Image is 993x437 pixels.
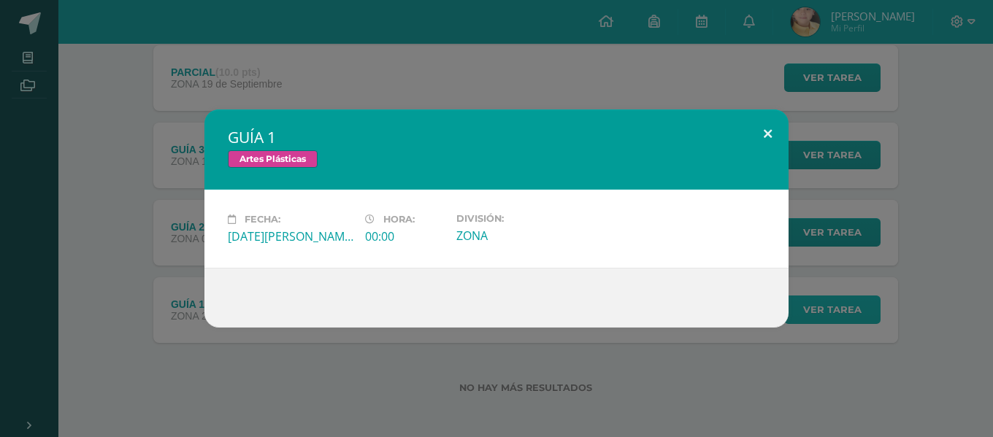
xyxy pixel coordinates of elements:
[456,228,582,244] div: ZONA
[228,150,318,168] span: Artes Plásticas
[383,214,415,225] span: Hora:
[228,127,765,147] h2: GUÍA 1
[245,214,280,225] span: Fecha:
[228,228,353,244] div: [DATE][PERSON_NAME]
[365,228,445,244] div: 00:00
[456,213,582,224] label: División:
[747,109,789,159] button: Close (Esc)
